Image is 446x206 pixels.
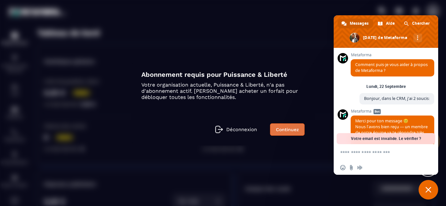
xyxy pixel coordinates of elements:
[351,109,434,114] span: Metaforma
[349,165,354,170] span: Envoyer un fichier
[215,126,257,133] a: Déconnexion
[400,19,434,28] div: Chercher
[226,127,257,132] p: Déconnexion
[366,85,406,89] div: Lundi, 22 Septembre
[351,53,434,57] span: Metaforma
[357,165,362,170] span: Message audio
[351,133,421,144] span: Votre email est invalide. Le vérifier ?
[374,19,399,28] div: Aide
[419,180,438,199] div: Fermer le chat
[350,19,369,28] span: Messages
[338,19,373,28] div: Messages
[413,34,422,42] div: Autres canaux
[412,19,430,28] span: Chercher
[340,165,345,170] span: Insérer un emoji
[340,150,417,156] textarea: Entrez votre message...
[141,82,305,100] p: Votre organisation actuelle, Puissance & Liberté, n'a pas d'abonnement actif. [PERSON_NAME] achet...
[374,109,381,114] span: Bot
[364,96,430,101] span: Bonjour, dans le CRM, j'ai 2 soucis:
[141,71,305,78] h4: Abonnement requis pour Puissance & Liberté
[355,118,428,176] span: Merci pour ton message 😊 Nous l’avons bien reçu — un membre de notre équipe va te répondre très p...
[355,62,428,73] span: Comment puis-je vous aider à propos de Metaforma ?
[386,19,395,28] span: Aide
[270,123,305,136] a: Continuez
